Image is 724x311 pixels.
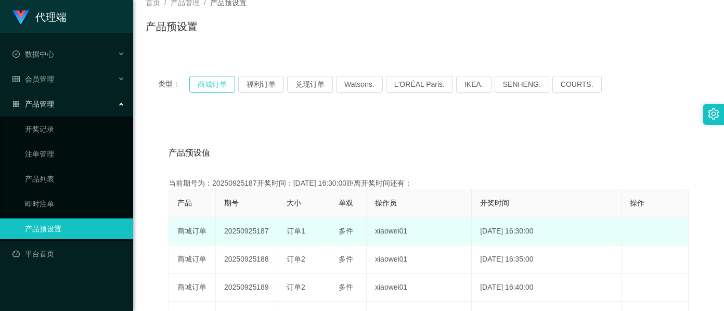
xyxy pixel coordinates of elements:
span: 类型： [158,76,189,93]
td: xiaowei01 [367,274,472,302]
span: 期号 [224,199,239,207]
span: 产品 [177,199,192,207]
button: 商城订单 [189,76,235,93]
span: 操作 [630,199,644,207]
h1: 产品预设置 [146,19,198,34]
span: 订单1 [287,227,305,235]
a: 产品列表 [25,169,125,189]
span: 开奖时间 [480,199,509,207]
span: 会员管理 [12,75,54,83]
td: xiaowei01 [367,217,472,245]
td: 商城订单 [169,245,216,274]
span: 单双 [339,199,353,207]
span: 产品管理 [12,100,54,108]
i: 图标: check-circle-o [12,50,20,58]
td: 商城订单 [169,274,216,302]
span: 大小 [287,199,301,207]
button: 兑现订单 [287,76,333,93]
button: Watsons. [336,76,383,93]
a: 图标: dashboard平台首页 [12,243,125,264]
img: logo.9652507e.png [12,10,29,25]
span: 多件 [339,283,353,291]
a: 代理端 [12,12,67,21]
button: L'ORÉAL Paris. [386,76,453,93]
button: COURTS. [552,76,602,93]
a: 注单管理 [25,144,125,164]
td: 20250925188 [216,245,278,274]
a: 产品预设置 [25,218,125,239]
span: 产品预设值 [169,147,210,159]
span: 数据中心 [12,50,54,58]
i: 图标: appstore-o [12,100,20,108]
span: 操作员 [375,199,397,207]
a: 即时注单 [25,193,125,214]
span: 多件 [339,255,353,263]
h1: 代理端 [35,1,67,34]
span: 多件 [339,227,353,235]
td: [DATE] 16:30:00 [472,217,621,245]
span: 订单2 [287,255,305,263]
button: 福利订单 [238,76,284,93]
i: 图标: table [12,75,20,83]
td: xiaowei01 [367,245,472,274]
td: 商城订单 [169,217,216,245]
button: IKEA. [456,76,492,93]
i: 图标: setting [708,108,719,120]
a: 开奖记录 [25,119,125,139]
span: 订单2 [287,283,305,291]
td: 20250925189 [216,274,278,302]
td: [DATE] 16:35:00 [472,245,621,274]
td: 20250925187 [216,217,278,245]
div: 当前期号为：20250925187开奖时间：[DATE] 16:30:00距离开奖时间还有： [169,178,689,189]
button: SENHENG. [495,76,549,93]
td: [DATE] 16:40:00 [472,274,621,302]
